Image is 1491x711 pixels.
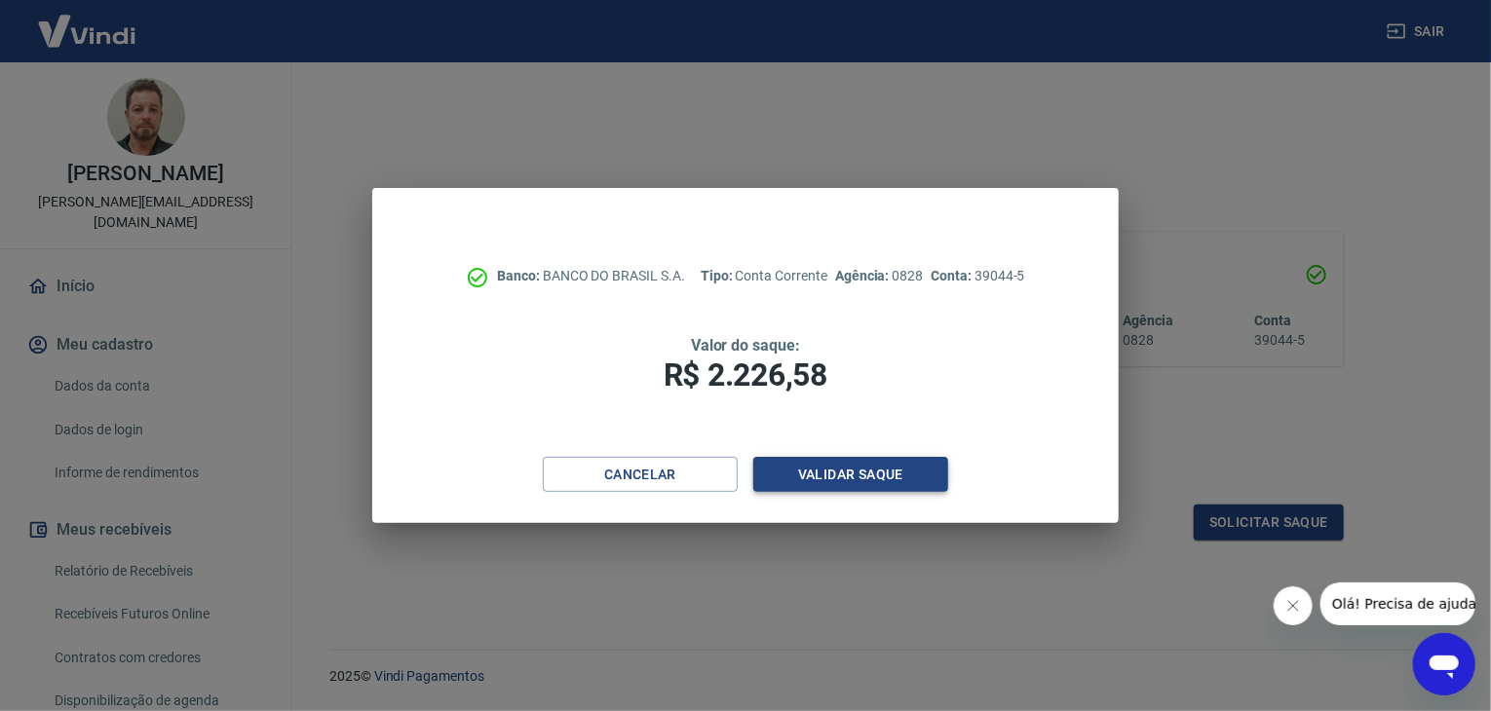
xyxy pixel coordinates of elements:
[664,356,827,393] span: R$ 2.226,58
[931,266,1024,286] p: 39044-5
[1274,586,1313,625] iframe: Fechar mensagem
[753,457,948,493] button: Validar saque
[691,336,800,355] span: Valor do saque:
[497,268,543,283] span: Banco:
[835,268,893,283] span: Agência:
[12,14,164,29] span: Olá! Precisa de ajuda?
[701,268,736,283] span: Tipo:
[931,268,975,283] span: Conta:
[543,457,738,493] button: Cancelar
[1320,582,1475,625] iframe: Mensagem da empresa
[835,266,923,286] p: 0828
[701,266,827,286] p: Conta Corrente
[497,266,685,286] p: BANCO DO BRASIL S.A.
[1413,633,1475,695] iframe: Botão para abrir a janela de mensagens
